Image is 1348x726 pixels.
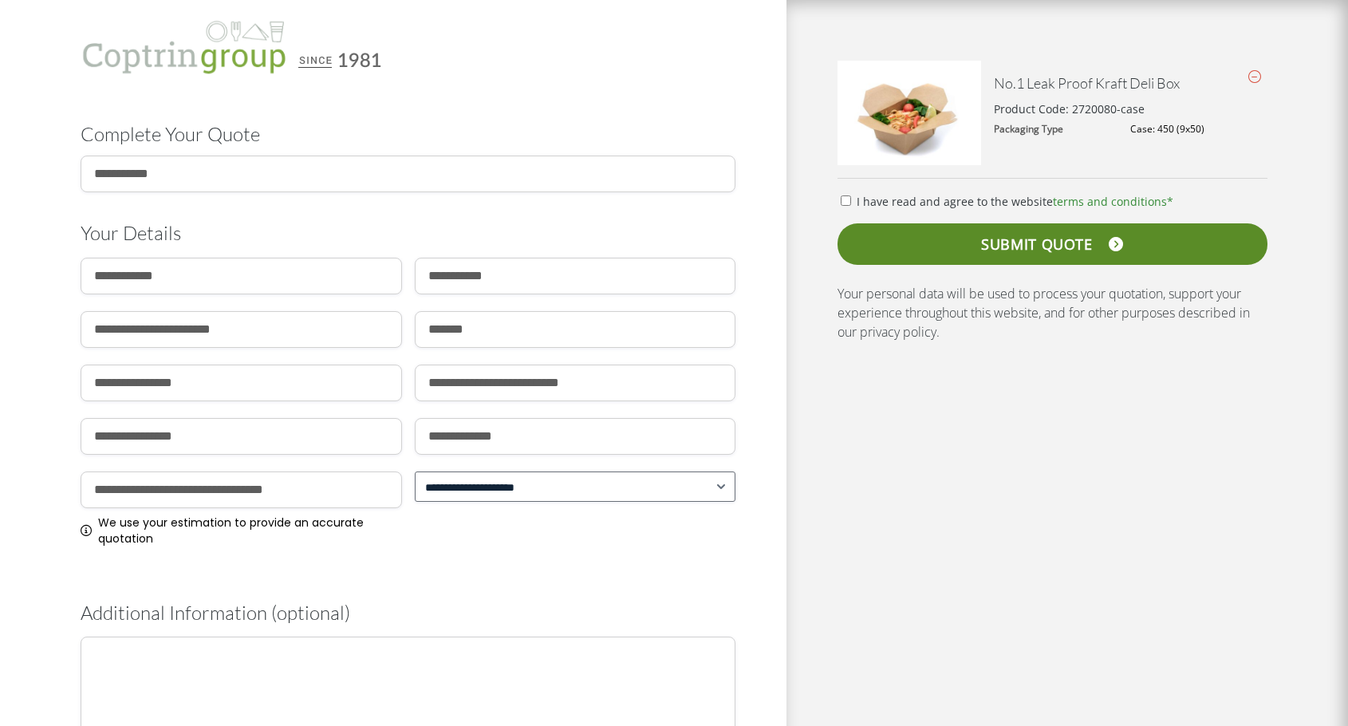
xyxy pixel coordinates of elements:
[81,123,735,146] h1: Complete Your Quote
[981,236,1092,254] span: SUBMIT QUOTE
[1130,124,1267,135] dd: Case: 450 (9x50)
[841,195,851,206] input: I have read and agree to the websiteterms and conditions*
[81,222,735,245] h3: Your Details
[994,124,1109,135] dt: Packaging Type
[994,74,1180,92] a: No.1 Leak Proof Kraft Deli Box
[1053,194,1173,209] a: terms and conditions*
[81,602,735,625] h3: Additional Information (optional)
[994,101,1145,117] p: Product Code: 2720080-case
[857,194,1173,209] span: I have read and agree to the website
[81,515,401,546] div: We use your estimation to provide an accurate quotation
[81,11,400,85] img: Coptrin Group
[838,223,1267,265] a: SUBMIT QUOTE
[838,284,1267,341] p: Your personal data will be used to process your quotation, support your experience throughout thi...
[838,61,981,165] img: No-1-Deli-Box-With-Prawn-Noodles-400x292.jpg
